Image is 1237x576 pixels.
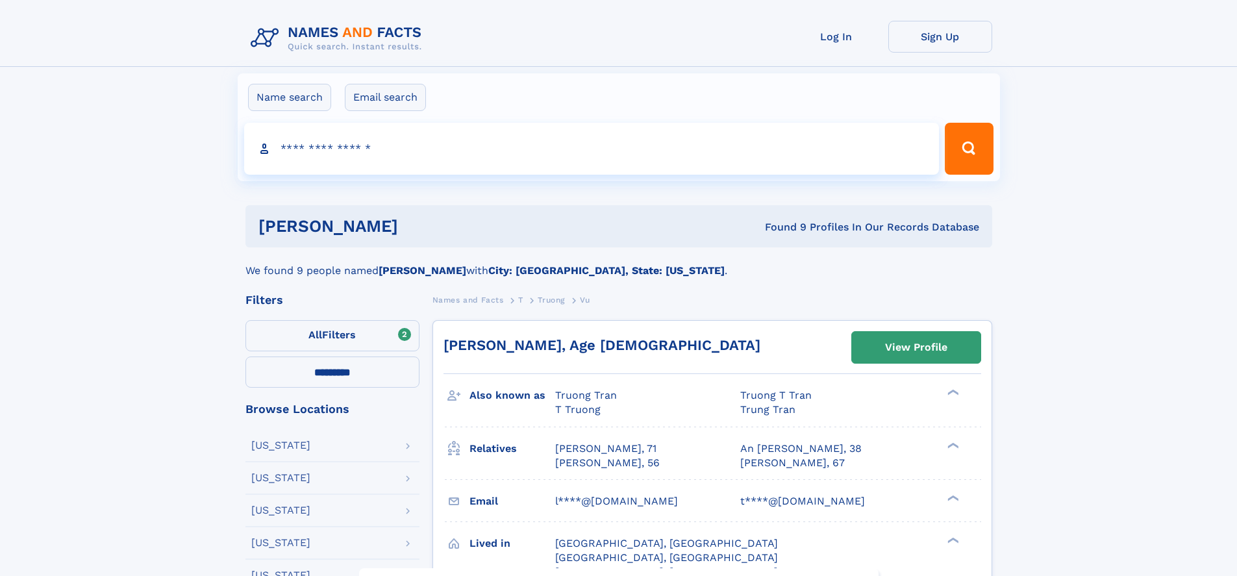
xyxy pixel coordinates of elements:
[740,389,812,401] span: Truong T Tran
[345,84,426,111] label: Email search
[740,456,845,470] a: [PERSON_NAME], 67
[518,292,523,308] a: T
[945,123,993,175] button: Search Button
[944,441,960,449] div: ❯
[469,532,555,555] h3: Lived in
[885,332,947,362] div: View Profile
[888,21,992,53] a: Sign Up
[245,403,419,415] div: Browse Locations
[944,536,960,544] div: ❯
[852,332,981,363] a: View Profile
[488,264,725,277] b: City: [GEOGRAPHIC_DATA], State: [US_STATE]
[538,292,565,308] a: Truong
[555,456,660,470] a: [PERSON_NAME], 56
[251,473,310,483] div: [US_STATE]
[379,264,466,277] b: [PERSON_NAME]
[308,329,322,341] span: All
[251,505,310,516] div: [US_STATE]
[518,295,523,305] span: T
[944,388,960,397] div: ❯
[245,247,992,279] div: We found 9 people named with .
[469,438,555,460] h3: Relatives
[251,440,310,451] div: [US_STATE]
[248,84,331,111] label: Name search
[555,442,656,456] a: [PERSON_NAME], 71
[244,123,940,175] input: search input
[469,384,555,407] h3: Also known as
[251,538,310,548] div: [US_STATE]
[245,21,432,56] img: Logo Names and Facts
[580,295,590,305] span: Vu
[555,551,778,564] span: [GEOGRAPHIC_DATA], [GEOGRAPHIC_DATA]
[784,21,888,53] a: Log In
[555,537,778,549] span: [GEOGRAPHIC_DATA], [GEOGRAPHIC_DATA]
[740,442,862,456] a: An [PERSON_NAME], 38
[432,292,504,308] a: Names and Facts
[555,389,617,401] span: Truong Tran
[944,494,960,502] div: ❯
[245,320,419,351] label: Filters
[538,295,565,305] span: Truong
[555,403,601,416] span: T Truong
[245,294,419,306] div: Filters
[581,220,979,234] div: Found 9 Profiles In Our Records Database
[258,218,582,234] h1: [PERSON_NAME]
[469,490,555,512] h3: Email
[740,403,795,416] span: Trung Tran
[444,337,760,353] a: [PERSON_NAME], Age [DEMOGRAPHIC_DATA]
